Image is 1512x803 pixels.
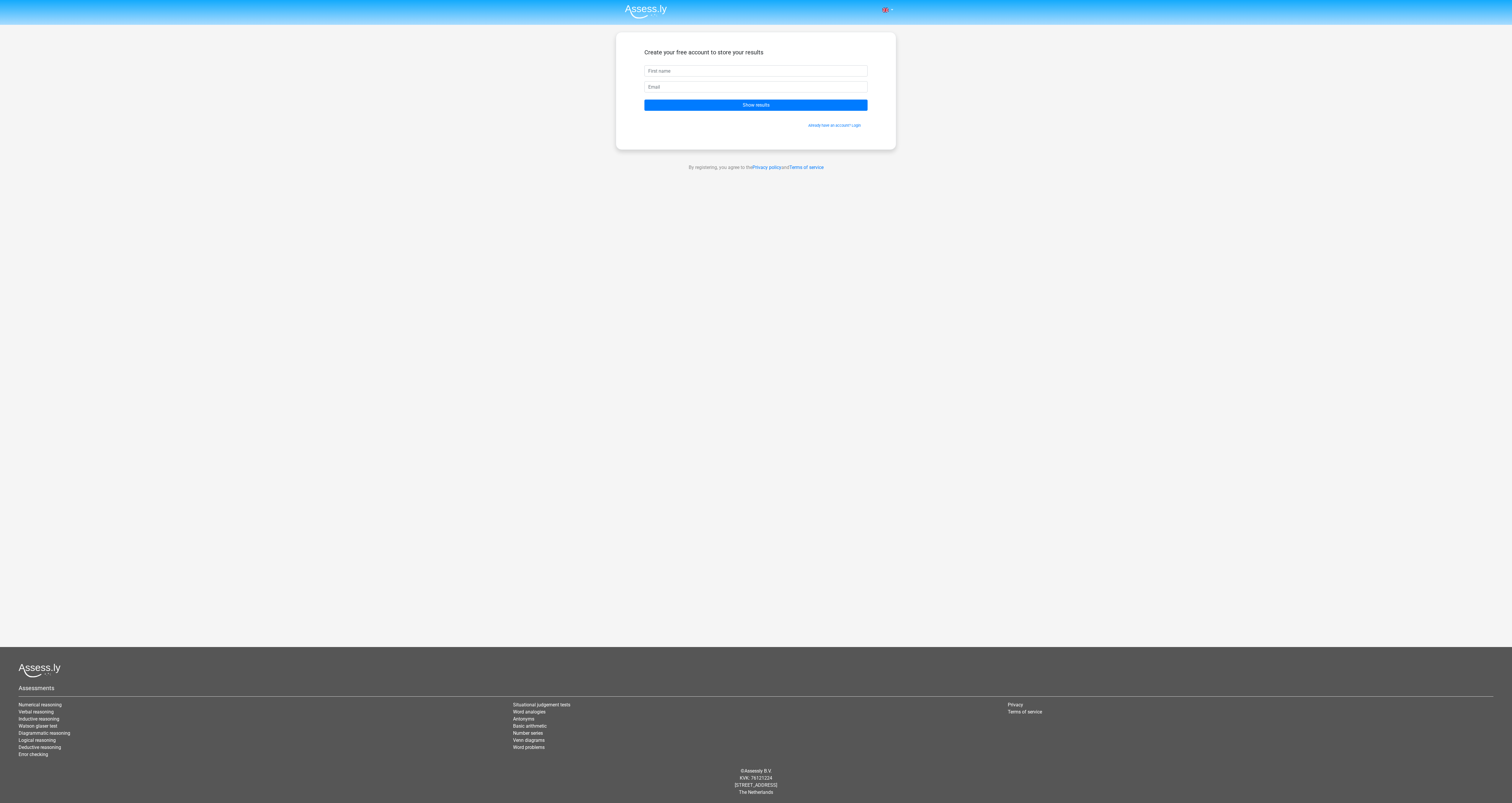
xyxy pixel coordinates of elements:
[19,723,57,729] a: Watson glaser test
[513,723,547,729] a: Basic arithmetic
[19,752,48,757] a: Error checking
[644,65,868,77] input: First name
[644,49,868,56] h5: Create your free account to store your results
[1008,709,1042,715] a: Terms of service
[19,730,70,736] a: Diagrammatic reasoning
[19,685,1493,692] h5: Assessments
[513,702,570,708] a: Situational judgement tests
[744,768,772,774] a: Assessly B.V.
[1008,702,1023,708] a: Privacy
[19,709,54,715] a: Verbal reasoning
[14,763,1498,801] div: © KVK: 76121224 [STREET_ADDRESS] The Netherlands
[808,123,861,128] a: Already have an account? Login
[19,702,62,708] a: Numerical reasoning
[644,81,868,92] input: Email
[19,664,61,677] img: Assessly logo
[513,709,546,715] a: Word analogies
[19,737,56,743] a: Logical reasoning
[513,737,545,743] a: Venn diagrams
[625,5,667,19] img: Assessly
[752,165,781,170] a: Privacy policy
[513,730,543,736] a: Number series
[644,100,868,111] input: Show results
[789,165,824,170] a: Terms of service
[513,716,534,722] a: Antonyms
[19,745,61,750] a: Deductive reasoning
[19,716,59,722] a: Inductive reasoning
[513,745,545,750] a: Word problems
